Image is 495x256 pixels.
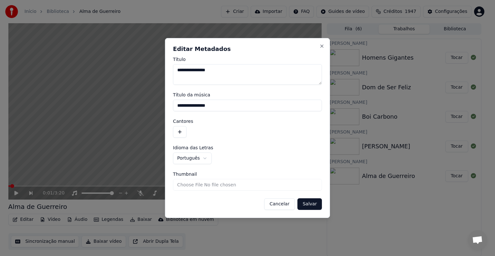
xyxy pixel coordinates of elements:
span: Idioma das Letras [173,145,213,150]
label: Título da música [173,93,322,97]
span: Thumbnail [173,172,197,176]
h2: Editar Metadados [173,46,322,52]
button: Cancelar [264,198,295,210]
label: Título [173,57,322,62]
button: Salvar [297,198,322,210]
label: Cantores [173,119,322,123]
